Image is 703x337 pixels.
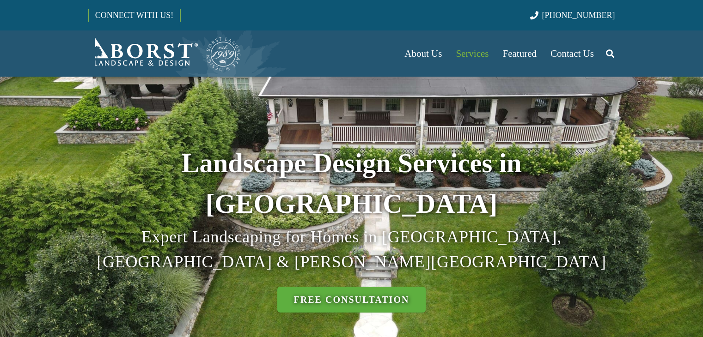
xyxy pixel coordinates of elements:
[449,30,495,77] a: Services
[496,30,544,77] a: Featured
[89,4,180,26] a: CONNECT WITH US!
[88,35,242,72] a: Borst-Logo
[404,48,442,59] span: About Us
[544,30,601,77] a: Contact Us
[601,42,619,65] a: Search
[530,11,615,20] a: [PHONE_NUMBER]
[550,48,594,59] span: Contact Us
[277,287,426,313] a: Free Consultation
[503,48,537,59] span: Featured
[397,30,449,77] a: About Us
[181,148,521,219] strong: Landscape Design Services in [GEOGRAPHIC_DATA]
[97,228,606,271] span: Expert Landscaping for Homes in [GEOGRAPHIC_DATA], [GEOGRAPHIC_DATA] & [PERSON_NAME][GEOGRAPHIC_D...
[456,48,489,59] span: Services
[542,11,615,20] span: [PHONE_NUMBER]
